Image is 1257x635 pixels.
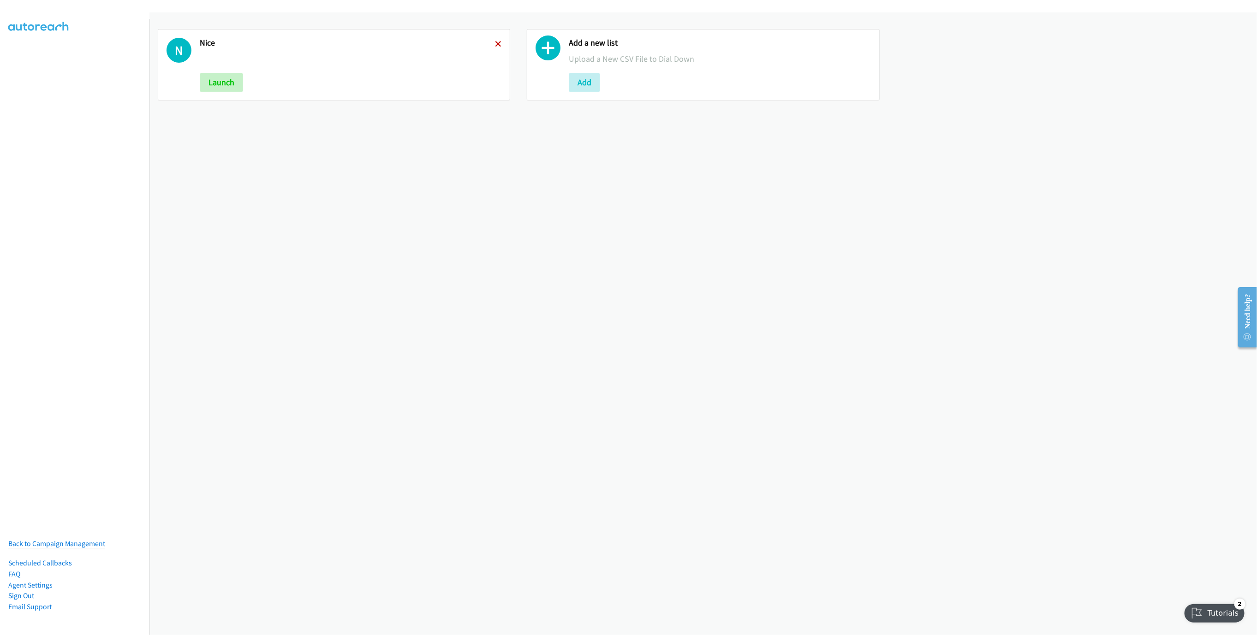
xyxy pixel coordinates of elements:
[8,570,20,578] a: FAQ
[1231,281,1257,354] iframe: Resource Center
[8,559,72,567] a: Scheduled Callbacks
[569,38,870,48] h2: Add a new list
[200,38,495,48] h2: Nice
[8,591,34,600] a: Sign Out
[200,73,243,92] button: Launch
[1179,595,1250,628] iframe: Checklist
[8,581,53,589] a: Agent Settings
[8,539,105,548] a: Back to Campaign Management
[569,73,600,92] button: Add
[8,602,52,611] a: Email Support
[167,38,191,63] h1: N
[569,53,870,65] p: Upload a New CSV File to Dial Down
